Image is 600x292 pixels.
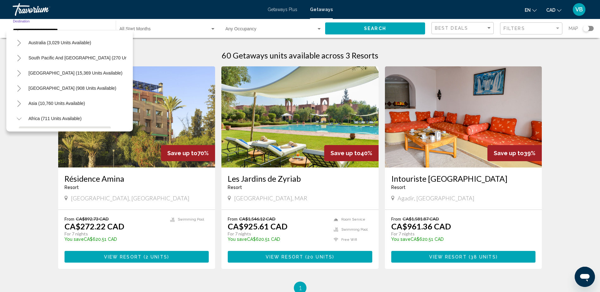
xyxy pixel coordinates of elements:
p: CA$620.51 CAD [228,237,327,242]
button: Australia (3,029 units available) [25,35,94,50]
mat-select: Sort by [435,26,492,31]
span: ( ) [467,254,498,259]
span: From [391,216,401,222]
span: CA$1,581.87 CAD [403,216,439,222]
p: For 7 nights [391,231,529,237]
span: CA$892.73 CAD [76,216,109,222]
a: Les Jardins de Zyriab [228,174,372,183]
span: Map [569,24,578,33]
span: Africa (711 units available) [28,116,82,121]
span: View Resort [429,254,467,259]
span: View Resort [266,254,303,259]
span: [GEOGRAPHIC_DATA] (908 units available) [28,86,116,91]
span: Save up to [331,150,361,156]
span: You save [65,237,84,242]
img: 2935E01X.jpg [58,66,215,167]
p: For 7 nights [65,231,164,237]
span: 38 units [471,254,496,259]
span: From [228,216,238,222]
p: CA$961.36 CAD [391,222,451,231]
button: User Menu [571,3,587,16]
button: Toggle Asia (10,760 units available) [13,97,25,110]
img: S299I01X.jpg [385,66,542,167]
span: Swimming Pool [341,228,368,232]
p: For 7 nights [228,231,327,237]
span: South Pacific and [GEOGRAPHIC_DATA] (270 units available) [28,55,152,60]
button: [GEOGRAPHIC_DATA] (908 units available) [25,81,120,95]
h1: 60 Getaways units available across 3 Resorts [222,51,378,60]
button: Toggle Africa (711 units available) [13,112,25,125]
button: Toggle Central America (908 units available) [13,82,25,94]
span: [GEOGRAPHIC_DATA], MAR [234,195,307,202]
span: 2 units [145,254,167,259]
span: en [525,8,531,13]
span: Asia (10,760 units available) [28,101,85,106]
span: Search [364,26,386,31]
button: Toggle South America (15,369 units available) [13,67,25,79]
div: 39% [487,145,542,161]
a: Résidence Amina [65,174,209,183]
div: 40% [324,145,379,161]
span: You save [391,237,411,242]
a: Intouriste [GEOGRAPHIC_DATA] [391,174,536,183]
span: You save [228,237,247,242]
button: Change language [525,5,537,15]
span: View Resort [104,254,142,259]
a: Getaways Plus [268,7,297,12]
button: View Resort(2 units) [65,251,209,263]
p: CA$620.51 CAD [391,237,529,242]
button: South Pacific and [GEOGRAPHIC_DATA] (270 units available) [25,51,155,65]
span: Resort [391,185,405,190]
button: [GEOGRAPHIC_DATA] (15,369 units available) [25,66,126,80]
span: Agadir, [GEOGRAPHIC_DATA] [398,195,474,202]
a: Travorium [13,3,261,16]
span: CAD [546,8,555,13]
span: ( ) [303,254,334,259]
span: Resort [65,185,79,190]
button: View Resort(38 units) [391,251,536,263]
span: Filters [504,26,525,31]
span: 1 [299,284,302,291]
span: ( ) [142,254,169,259]
button: Asia (10,760 units available) [25,96,88,111]
img: ii_zyr1.jpg [221,66,379,167]
span: From [65,216,74,222]
span: Swimming Pool [178,217,204,222]
p: CA$620.51 CAD [65,237,164,242]
button: Filter [500,22,562,35]
span: Resort [228,185,242,190]
p: CA$925.61 CAD [228,222,288,231]
span: Best Deals [435,26,468,31]
a: Getaways [310,7,333,12]
button: Toggle South Pacific and Oceania (270 units available) [13,52,25,64]
span: [GEOGRAPHIC_DATA], [GEOGRAPHIC_DATA] [71,195,189,202]
span: Free Wifi [341,238,357,242]
button: View Resort(20 units) [228,251,372,263]
span: CA$1,546.12 CAD [239,216,275,222]
button: [GEOGRAPHIC_DATA] (60 units available) [19,126,111,141]
div: 70% [161,145,215,161]
button: Toggle Australia (3,029 units available) [13,36,25,49]
span: VB [575,6,583,13]
span: Australia (3,029 units available) [28,40,91,45]
span: 20 units [307,254,332,259]
button: Search [325,22,425,34]
button: Africa (711 units available) [25,111,85,126]
span: Room Service [341,217,365,222]
iframe: Button to launch messaging window [575,267,595,287]
button: Change currency [546,5,561,15]
span: Save up to [167,150,197,156]
span: [GEOGRAPHIC_DATA] (15,369 units available) [28,70,122,76]
p: CA$272.22 CAD [65,222,124,231]
span: Save up to [494,150,524,156]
